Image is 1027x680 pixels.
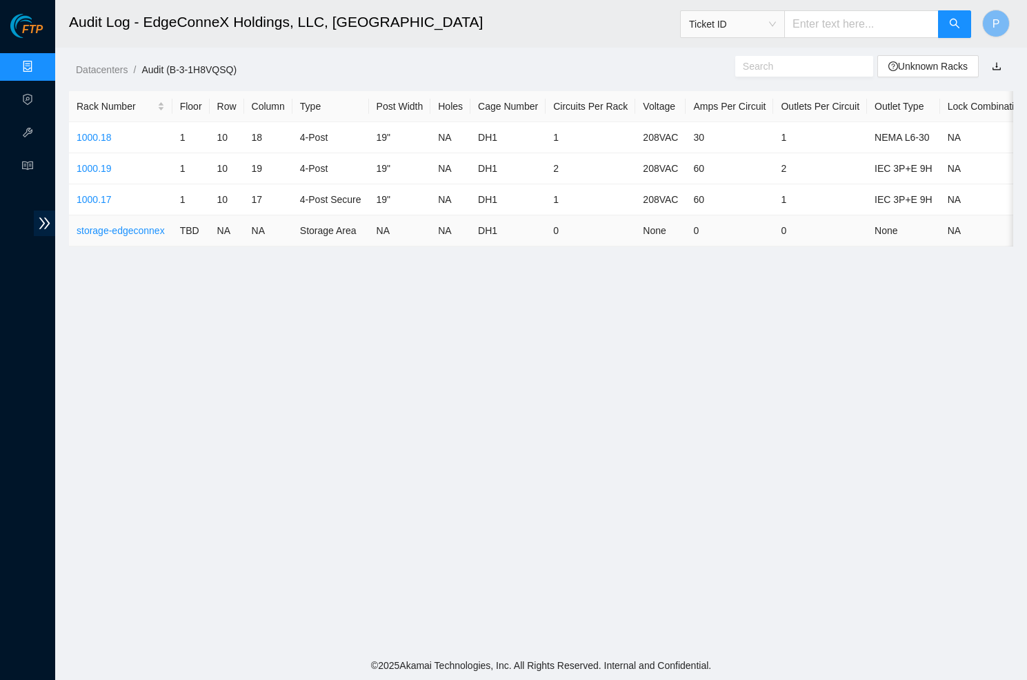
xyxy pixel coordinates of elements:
[686,91,773,122] th: Amps Per Circuit
[210,215,244,246] td: NA
[773,122,867,153] td: 1
[546,122,635,153] td: 1
[546,184,635,215] td: 1
[210,91,244,122] th: Row
[77,194,112,205] a: 1000.17
[244,122,292,153] td: 18
[292,91,369,122] th: Type
[141,64,237,75] a: Audit (B-3-1H8VQSQ)
[470,122,546,153] td: DH1
[10,25,43,43] a: Akamai TechnologiesFTP
[773,91,867,122] th: Outlets Per Circuit
[133,64,136,75] span: /
[430,91,470,122] th: Holes
[430,153,470,184] td: NA
[369,184,431,215] td: 19"
[867,184,940,215] td: IEC 3P+E 9H
[172,184,210,215] td: 1
[292,153,369,184] td: 4-Post
[686,215,773,246] td: 0
[244,153,292,184] td: 19
[34,211,55,236] span: double-right
[635,215,686,246] td: None
[172,91,210,122] th: Floor
[77,225,165,236] a: storage-edgeconnex
[635,122,686,153] td: 208VAC
[430,122,470,153] td: NA
[470,215,546,246] td: DH1
[546,153,635,184] td: 2
[210,153,244,184] td: 10
[867,153,940,184] td: IEC 3P+E 9H
[773,215,867,246] td: 0
[867,122,940,153] td: NEMA L6-30
[949,18,960,31] span: search
[993,15,1000,32] span: P
[686,184,773,215] td: 60
[888,61,968,72] a: question-circleUnknown Racks
[430,184,470,215] td: NA
[470,153,546,184] td: DH1
[77,132,112,143] a: 1000.18
[76,64,128,75] a: Datacenters
[22,23,43,37] span: FTP
[686,153,773,184] td: 60
[743,59,855,74] input: Search
[172,215,210,246] td: TBD
[292,215,369,246] td: Storage Area
[172,153,210,184] td: 1
[55,651,1027,680] footer: © 2025 Akamai Technologies, Inc. All Rights Reserved. Internal and Confidential.
[22,154,33,182] span: read
[244,184,292,215] td: 17
[292,122,369,153] td: 4-Post
[867,91,940,122] th: Outlet Type
[369,153,431,184] td: 19"
[635,91,686,122] th: Voltage
[369,91,431,122] th: Post Width
[546,215,635,246] td: 0
[546,91,635,122] th: Circuits Per Rack
[244,215,292,246] td: NA
[77,163,112,174] a: 1000.19
[210,184,244,215] td: 10
[989,61,1001,72] a: download
[773,153,867,184] td: 2
[982,10,1010,37] button: P
[430,215,470,246] td: NA
[292,184,369,215] td: 4-Post Secure
[938,10,971,38] button: search
[210,122,244,153] td: 10
[470,184,546,215] td: DH1
[979,55,1012,77] button: download
[689,14,776,35] span: Ticket ID
[10,14,70,38] img: Akamai Technologies
[244,91,292,122] th: Column
[470,91,546,122] th: Cage Number
[686,122,773,153] td: 30
[877,55,979,77] button: question-circleUnknown Racks
[635,184,686,215] td: 208VAC
[784,10,939,38] input: Enter text here...
[369,122,431,153] td: 19"
[369,215,431,246] td: NA
[635,153,686,184] td: 208VAC
[867,215,940,246] td: None
[773,184,867,215] td: 1
[172,122,210,153] td: 1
